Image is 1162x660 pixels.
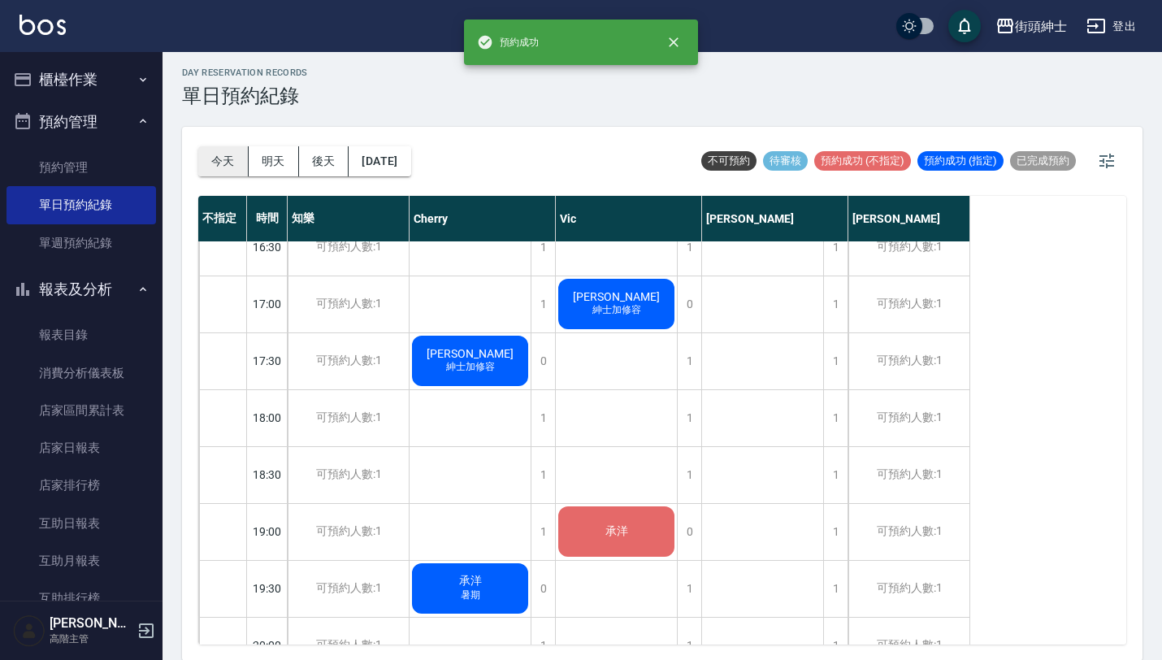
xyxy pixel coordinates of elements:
span: 預約成功 (指定) [917,154,1004,168]
div: 1 [531,504,555,560]
span: [PERSON_NAME] [570,290,663,303]
a: 店家排行榜 [7,467,156,504]
a: 互助月報表 [7,542,156,580]
p: 高階主管 [50,632,132,646]
div: 18:30 [247,446,288,503]
div: 1 [823,276,848,332]
div: 可預約人數:1 [848,504,969,560]
a: 店家區間累計表 [7,392,156,429]
div: 可預約人數:1 [848,333,969,389]
a: 店家日報表 [7,429,156,467]
button: save [948,10,981,42]
div: 18:00 [247,389,288,446]
span: 承洋 [456,574,485,588]
div: 1 [677,447,701,503]
div: 0 [531,333,555,389]
a: 單週預約紀錄 [7,224,156,262]
a: 互助排行榜 [7,580,156,617]
div: 可預約人數:1 [288,447,409,503]
div: 19:30 [247,560,288,617]
div: 1 [823,447,848,503]
div: 1 [531,447,555,503]
button: 街頭紳士 [989,10,1073,43]
div: 街頭紳士 [1015,16,1067,37]
span: 承洋 [602,524,631,539]
h5: [PERSON_NAME] [50,615,132,632]
span: 紳士加修容 [589,303,644,317]
a: 單日預約紀錄 [7,186,156,224]
div: 可預約人數:1 [288,219,409,276]
div: 可預約人數:1 [288,276,409,332]
div: 1 [531,390,555,446]
div: 0 [677,276,701,332]
div: 16:30 [247,219,288,276]
div: Cherry [410,196,556,241]
span: 不可預約 [701,154,757,168]
div: 1 [823,561,848,617]
button: 今天 [198,146,249,176]
div: 可預約人數:1 [288,561,409,617]
div: 時間 [247,196,288,241]
div: 19:00 [247,503,288,560]
a: 報表目錄 [7,316,156,354]
div: [PERSON_NAME] [702,196,848,241]
a: 互助日報表 [7,505,156,542]
button: [DATE] [349,146,410,176]
div: 1 [531,276,555,332]
div: 17:30 [247,332,288,389]
div: 知樂 [288,196,410,241]
button: 後天 [299,146,349,176]
span: 預約成功 [477,34,539,50]
span: 待審核 [763,154,808,168]
div: 1 [677,561,701,617]
div: 不指定 [198,196,247,241]
a: 預約管理 [7,149,156,186]
div: 0 [677,504,701,560]
div: Vic [556,196,702,241]
div: 可預約人數:1 [288,333,409,389]
button: 登出 [1080,11,1142,41]
span: 已完成預約 [1010,154,1076,168]
div: 1 [677,219,701,276]
h2: day Reservation records [182,67,308,78]
img: Person [13,614,46,647]
div: 1 [823,333,848,389]
div: 1 [823,219,848,276]
div: 0 [531,561,555,617]
div: 可預約人數:1 [288,390,409,446]
div: 1 [531,219,555,276]
button: 預約管理 [7,101,156,143]
div: 17:00 [247,276,288,332]
button: 報表及分析 [7,268,156,310]
span: 紳士加修容 [443,360,498,374]
div: 可預約人數:1 [848,447,969,503]
div: 可預約人數:1 [288,504,409,560]
button: close [656,24,692,60]
button: 明天 [249,146,299,176]
div: 可預約人數:1 [848,390,969,446]
span: [PERSON_NAME] [423,347,517,360]
div: 1 [677,390,701,446]
div: [PERSON_NAME] [848,196,970,241]
a: 消費分析儀表板 [7,354,156,392]
div: 1 [677,333,701,389]
img: Logo [20,15,66,35]
div: 可預約人數:1 [848,219,969,276]
span: 預約成功 (不指定) [814,154,911,168]
div: 可預約人數:1 [848,561,969,617]
h3: 單日預約紀錄 [182,85,308,107]
div: 1 [823,390,848,446]
div: 可預約人數:1 [848,276,969,332]
div: 1 [823,504,848,560]
button: 櫃檯作業 [7,59,156,101]
span: 暑期 [457,588,483,602]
